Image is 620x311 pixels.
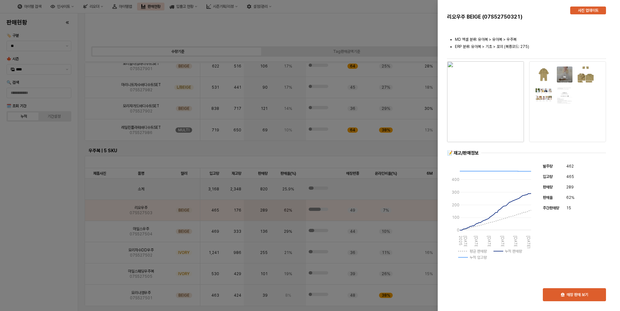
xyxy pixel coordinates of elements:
[566,163,574,170] span: 462
[543,185,553,189] span: 판매량
[455,44,606,50] li: ERP 분류: 유아복 > 기초 > 포의 (복종코드: 275)
[543,288,606,301] button: 매장 판매 보기
[570,7,606,14] button: 사진 업데이트
[447,150,479,156] div: 📝 재고/판매정보
[543,164,553,169] span: 발주량
[543,206,559,210] span: 주간판매량
[566,205,571,211] span: 15
[543,195,553,200] span: 판매율
[543,174,553,179] span: 입고량
[578,8,599,13] p: 사진 업데이트
[447,14,565,20] h5: 리오우주 BEIGE (07S52750321)
[455,37,606,42] li: MD 엑셀 분류: 유아복 > 유아복 > 우주복
[566,184,574,190] span: 289
[566,194,574,201] span: 62%
[566,173,574,180] span: 465
[567,292,588,297] p: 매장 판매 보기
